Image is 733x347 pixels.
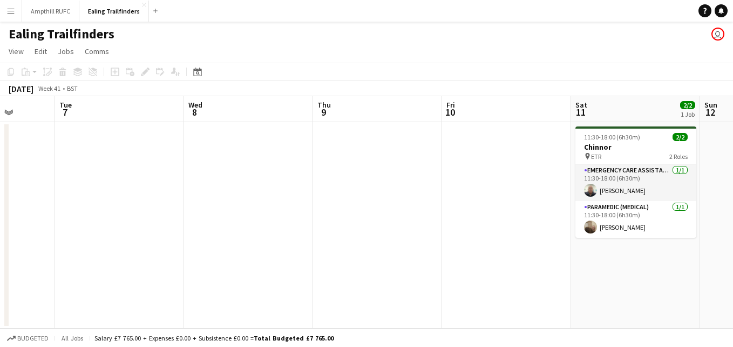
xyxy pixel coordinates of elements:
[59,334,85,342] span: All jobs
[58,106,72,118] span: 7
[445,106,455,118] span: 10
[53,44,78,58] a: Jobs
[254,334,334,342] span: Total Budgeted £7 765.00
[575,100,587,110] span: Sat
[681,110,695,118] div: 1 Job
[4,44,28,58] a: View
[317,100,331,110] span: Thu
[680,101,695,109] span: 2/2
[574,106,587,118] span: 11
[80,44,113,58] a: Comms
[575,142,696,152] h3: Chinnor
[22,1,79,22] button: Ampthill RUFC
[584,133,640,141] span: 11:30-18:00 (6h30m)
[59,100,72,110] span: Tue
[591,152,601,161] span: ETR
[673,133,688,141] span: 2/2
[85,46,109,56] span: Comms
[9,83,33,94] div: [DATE]
[669,152,688,161] span: 2 Roles
[711,28,724,41] app-user-avatar: Mark Boobier
[17,335,49,342] span: Budgeted
[9,46,24,56] span: View
[9,26,114,42] h1: Ealing Trailfinders
[79,1,149,22] button: Ealing Trailfinders
[5,332,50,344] button: Budgeted
[446,100,455,110] span: Fri
[35,46,47,56] span: Edit
[575,201,696,238] app-card-role: Paramedic (Medical)1/111:30-18:00 (6h30m)[PERSON_NAME]
[58,46,74,56] span: Jobs
[704,100,717,110] span: Sun
[36,84,63,92] span: Week 41
[67,84,78,92] div: BST
[94,334,334,342] div: Salary £7 765.00 + Expenses £0.00 + Subsistence £0.00 =
[575,164,696,201] app-card-role: Emergency Care Assistant (Medical)1/111:30-18:00 (6h30m)[PERSON_NAME]
[703,106,717,118] span: 12
[575,126,696,238] app-job-card: 11:30-18:00 (6h30m)2/2Chinnor ETR2 RolesEmergency Care Assistant (Medical)1/111:30-18:00 (6h30m)[...
[187,106,202,118] span: 8
[316,106,331,118] span: 9
[30,44,51,58] a: Edit
[188,100,202,110] span: Wed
